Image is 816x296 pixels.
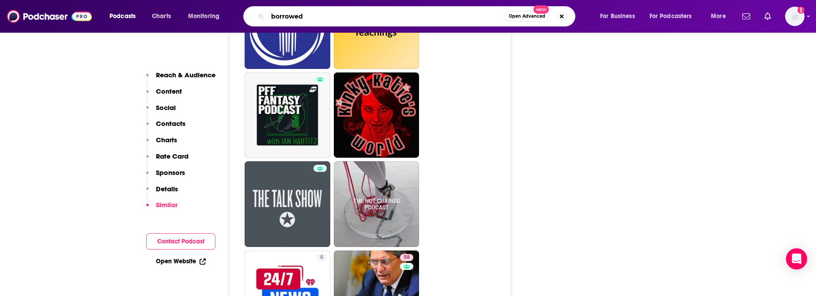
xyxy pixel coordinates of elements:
[785,7,805,26] img: User Profile
[786,248,807,269] div: Open Intercom Messenger
[146,136,177,152] button: Charts
[156,168,185,177] p: Sponsors
[320,253,323,262] span: 8
[785,7,805,26] span: Logged in as high10media
[317,254,327,261] a: 8
[146,119,185,136] button: Contacts
[594,9,646,23] button: open menu
[705,9,737,23] button: open menu
[268,9,505,23] input: Search podcasts, credits, & more...
[785,7,805,26] button: Show profile menu
[156,119,185,128] p: Contacts
[404,253,410,262] span: 58
[156,71,215,79] p: Reach & Audience
[600,10,635,23] span: For Business
[146,71,215,87] button: Reach & Audience
[739,9,754,24] a: Show notifications dropdown
[146,152,189,168] button: Rate Card
[533,5,549,14] span: New
[711,10,726,23] span: More
[146,168,185,185] button: Sponsors
[146,201,178,217] button: Similar
[146,103,176,120] button: Social
[146,87,182,103] button: Content
[509,14,545,19] span: Open Advanced
[400,254,413,261] a: 58
[7,8,92,25] img: Podchaser - Follow, Share and Rate Podcasts
[156,87,182,95] p: Content
[644,9,705,23] button: open menu
[156,258,206,265] a: Open Website
[505,11,549,22] button: Open AdvancedNew
[146,9,176,23] a: Charts
[110,10,136,23] span: Podcasts
[146,233,215,250] button: Contact Podcast
[188,10,219,23] span: Monitoring
[156,103,176,112] p: Social
[156,136,177,144] p: Charts
[146,185,178,201] button: Details
[156,201,178,209] p: Similar
[797,7,805,14] svg: Add a profile image
[761,9,774,24] a: Show notifications dropdown
[650,10,692,23] span: For Podcasters
[103,9,147,23] button: open menu
[152,10,171,23] span: Charts
[156,152,189,160] p: Rate Card
[156,185,178,193] p: Details
[182,9,231,23] button: open menu
[252,6,584,27] div: Search podcasts, credits, & more...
